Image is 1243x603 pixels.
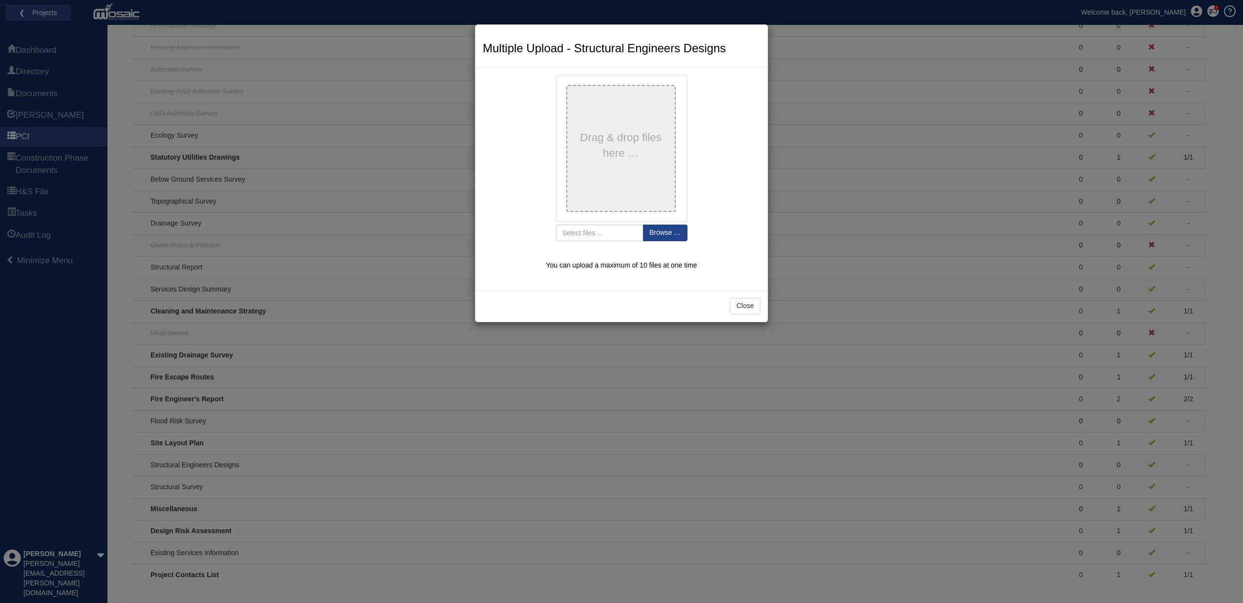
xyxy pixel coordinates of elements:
[1201,559,1236,596] iframe: Chat
[556,225,643,241] input: Select files ...
[730,298,760,314] button: Close
[483,42,760,55] h3: Multiple Upload - Structural Engineers Designs
[546,261,697,270] p: You can upload a maximum of 10 files at one time
[570,88,672,203] div: Drag & drop files here …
